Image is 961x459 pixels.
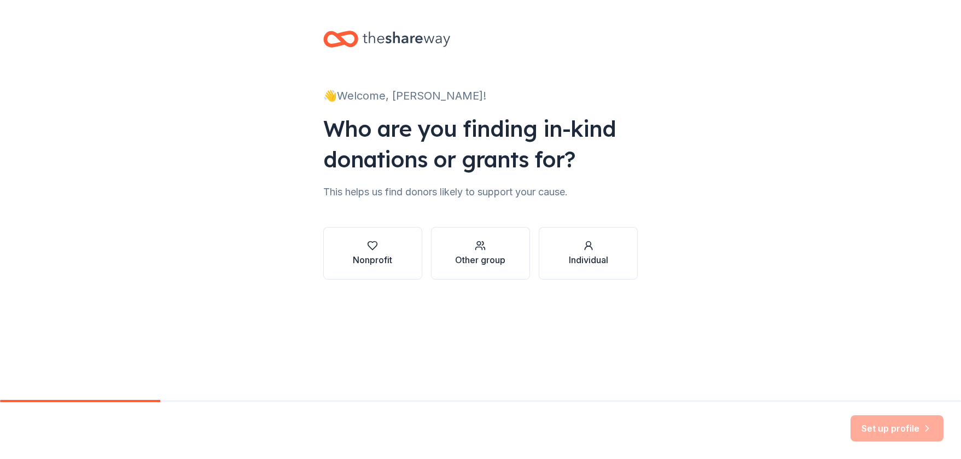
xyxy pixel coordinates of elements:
div: 👋 Welcome, [PERSON_NAME]! [323,87,638,104]
div: This helps us find donors likely to support your cause. [323,183,638,201]
div: Individual [569,253,608,266]
button: Nonprofit [323,227,422,280]
div: Who are you finding in-kind donations or grants for? [323,113,638,175]
button: Other group [431,227,530,280]
div: Other group [455,253,505,266]
div: Nonprofit [353,253,392,266]
button: Individual [539,227,638,280]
